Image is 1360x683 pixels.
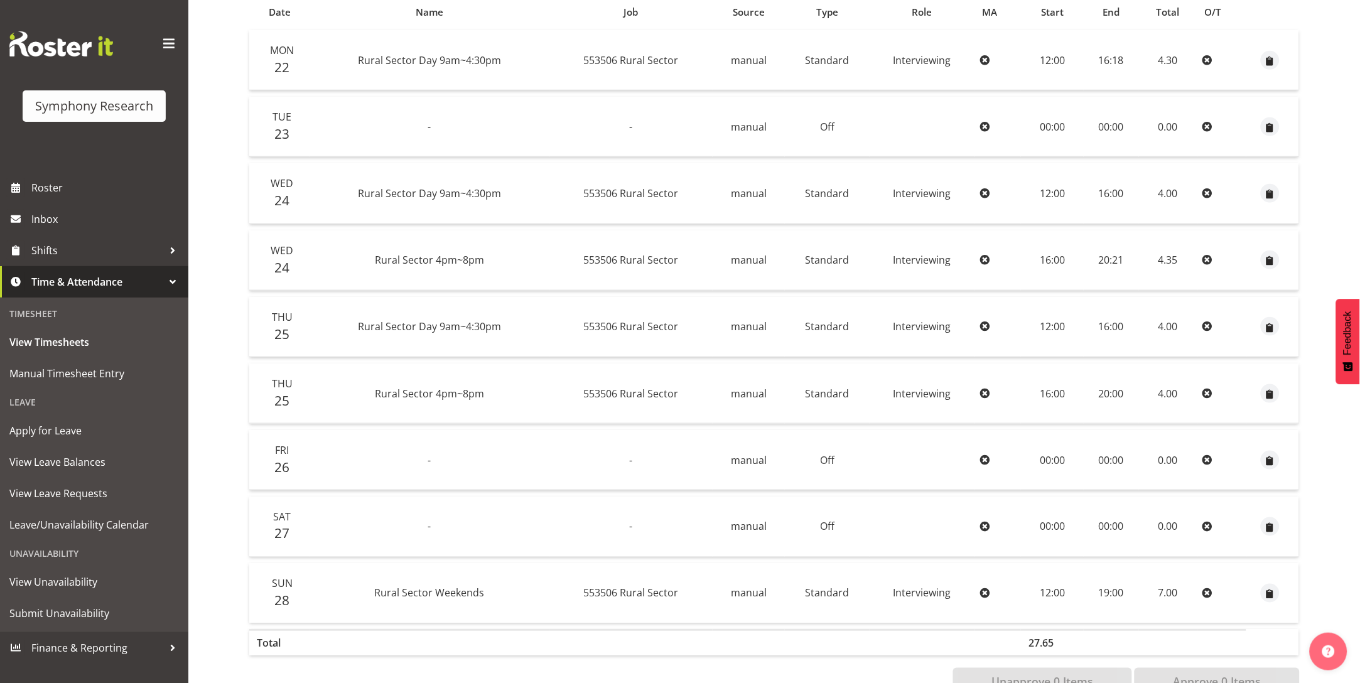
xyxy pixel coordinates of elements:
td: 16:00 [1021,363,1084,424]
span: 27 [274,525,289,542]
span: Total [1157,5,1180,19]
td: 0.00 [1139,97,1197,157]
td: Off [785,497,869,557]
span: Wed [271,244,293,257]
img: help-xxl-2.png [1322,645,1335,658]
td: 0.00 [1139,430,1197,490]
span: 25 [274,325,289,343]
span: - [629,520,632,534]
td: 12:00 [1021,30,1084,90]
div: Unavailability [3,540,185,566]
span: 23 [274,125,289,143]
span: View Leave Balances [9,453,179,471]
span: 25 [274,392,289,409]
span: 553506 Rural Sector [583,253,678,267]
span: Time & Attendance [31,272,163,291]
span: 553506 Rural Sector [583,53,678,67]
span: - [428,520,431,534]
span: - [428,453,431,467]
span: Apply for Leave [9,421,179,440]
a: View Unavailability [3,566,185,598]
span: Rural Sector 4pm~8pm [375,253,484,267]
span: - [428,120,431,134]
span: End [1103,5,1120,19]
span: manual [731,453,767,467]
td: 12:00 [1021,564,1084,623]
a: View Leave Balances [3,446,185,478]
span: View Unavailability [9,573,179,591]
span: View Leave Requests [9,484,179,503]
span: 28 [274,592,289,610]
span: Date [269,5,291,19]
span: Leave/Unavailability Calendar [9,515,179,534]
td: 00:00 [1084,497,1138,557]
span: 24 [274,259,289,276]
span: Interviewing [893,387,951,401]
div: Timesheet [3,301,185,326]
a: View Leave Requests [3,478,185,509]
td: Standard [785,297,869,357]
span: Sat [273,510,291,524]
td: 4.30 [1139,30,1197,90]
span: manual [731,520,767,534]
span: Source [733,5,765,19]
span: manual [731,586,767,600]
span: Shifts [31,241,163,260]
td: 12:00 [1021,297,1084,357]
span: Thu [272,377,293,390]
span: Role [912,5,932,19]
a: Leave/Unavailability Calendar [3,509,185,540]
td: 4.00 [1139,363,1197,424]
td: 20:00 [1084,363,1138,424]
span: 22 [274,58,289,76]
span: - [629,120,632,134]
td: 7.00 [1139,564,1197,623]
td: 16:18 [1084,30,1138,90]
span: Rural Sector Day 9am~4:30pm [358,320,501,333]
span: Manual Timesheet Entry [9,364,179,383]
td: 16:00 [1084,163,1138,223]
span: 553506 Rural Sector [583,387,678,401]
a: Apply for Leave [3,415,185,446]
span: 26 [274,458,289,476]
span: manual [731,186,767,200]
td: Standard [785,30,869,90]
span: Feedback [1342,311,1354,355]
td: Standard [785,564,869,623]
button: Feedback - Show survey [1336,299,1360,384]
span: manual [731,387,767,401]
td: 00:00 [1021,430,1084,490]
td: Standard [785,230,869,291]
td: 16:00 [1084,297,1138,357]
div: Symphony Research [35,97,153,116]
span: Rural Sector 4pm~8pm [375,387,484,401]
a: View Timesheets [3,326,185,358]
span: 553506 Rural Sector [583,320,678,333]
td: 4.35 [1139,230,1197,291]
span: Interviewing [893,53,951,67]
td: 16:00 [1021,230,1084,291]
span: Rural Sector Day 9am~4:30pm [358,186,501,200]
a: Manual Timesheet Entry [3,358,185,389]
td: 12:00 [1021,163,1084,223]
span: manual [731,53,767,67]
td: 00:00 [1084,430,1138,490]
span: Rural Sector Day 9am~4:30pm [358,53,501,67]
span: Type [816,5,838,19]
td: Off [785,97,869,157]
span: Job [623,5,638,19]
span: manual [731,320,767,333]
span: Submit Unavailability [9,604,179,623]
a: Submit Unavailability [3,598,185,629]
span: 553506 Rural Sector [583,586,678,600]
td: Standard [785,363,869,424]
span: 24 [274,191,289,209]
span: Start [1041,5,1064,19]
span: Interviewing [893,586,951,600]
th: Total [249,630,310,656]
span: Interviewing [893,186,951,200]
span: Roster [31,178,182,197]
td: 00:00 [1021,497,1084,557]
span: O/T [1204,5,1221,19]
img: Rosterit website logo [9,31,113,56]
